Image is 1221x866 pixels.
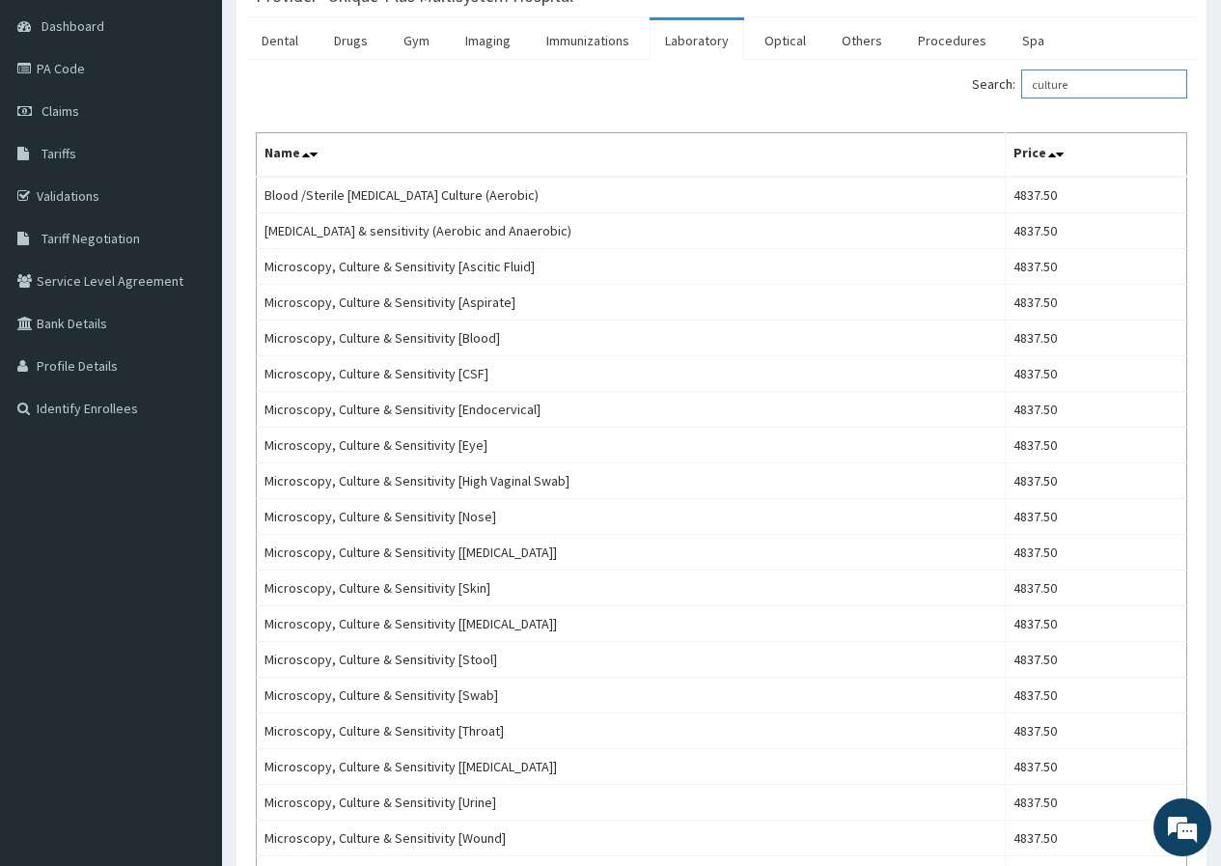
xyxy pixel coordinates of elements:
a: Procedures [902,20,1002,61]
td: 4837.50 [1006,249,1187,285]
td: 4837.50 [1006,606,1187,642]
a: Imaging [450,20,526,61]
td: 4837.50 [1006,571,1187,606]
td: 4837.50 [1006,678,1187,713]
td: Microscopy, Culture & Sensitivity [Swab] [257,678,1006,713]
input: Search: [1021,70,1187,98]
a: Optical [749,20,821,61]
td: Microscopy, Culture & Sensitivity [Wound] [257,821,1006,856]
td: 4837.50 [1006,821,1187,856]
td: 4837.50 [1006,463,1187,499]
td: Microscopy, Culture & Sensitivity [Urine] [257,785,1006,821]
td: Microscopy, Culture & Sensitivity [CSF] [257,356,1006,392]
th: Name [257,133,1006,178]
img: d_794563401_company_1708531726252_794563401 [36,97,78,145]
td: 4837.50 [1006,356,1187,392]
td: Microscopy, Culture & Sensitivity [Nose] [257,499,1006,535]
td: Microscopy, Culture & Sensitivity [[MEDICAL_DATA]] [257,606,1006,642]
a: Immunizations [531,20,645,61]
td: 4837.50 [1006,749,1187,785]
td: Microscopy, Culture & Sensitivity [Eye] [257,428,1006,463]
span: We're online! [112,243,266,438]
td: 4837.50 [1006,785,1187,821]
a: Others [826,20,898,61]
span: Claims [42,102,79,120]
a: Drugs [319,20,383,61]
td: Microscopy, Culture & Sensitivity [High Vaginal Swab] [257,463,1006,499]
a: Spa [1007,20,1060,61]
span: Tariffs [42,145,76,162]
td: 4837.50 [1006,285,1187,321]
td: 4837.50 [1006,642,1187,678]
td: Microscopy, Culture & Sensitivity [Ascitic Fluid] [257,249,1006,285]
a: Dental [246,20,314,61]
textarea: Type your message and hit 'Enter' [10,527,368,595]
td: 4837.50 [1006,535,1187,571]
td: 4837.50 [1006,713,1187,749]
td: Microscopy, Culture & Sensitivity [[MEDICAL_DATA]] [257,535,1006,571]
td: 4837.50 [1006,392,1187,428]
td: Microscopy, Culture & Sensitivity [Blood] [257,321,1006,356]
span: Tariff Negotiation [42,230,140,247]
div: Minimize live chat window [317,10,363,56]
td: Blood /Sterile [MEDICAL_DATA] Culture (Aerobic) [257,177,1006,213]
td: 4837.50 [1006,213,1187,249]
th: Price [1006,133,1187,178]
div: Chat with us now [100,108,324,133]
td: Microscopy, Culture & Sensitivity [[MEDICAL_DATA]] [257,749,1006,785]
td: [MEDICAL_DATA] & sensitivity (Aerobic and Anaerobic) [257,213,1006,249]
a: Gym [388,20,445,61]
a: Laboratory [650,20,744,61]
td: Microscopy, Culture & Sensitivity [Skin] [257,571,1006,606]
span: Dashboard [42,17,104,35]
td: 4837.50 [1006,177,1187,213]
td: Microscopy, Culture & Sensitivity [Throat] [257,713,1006,749]
td: 4837.50 [1006,321,1187,356]
label: Search: [972,70,1187,98]
td: 4837.50 [1006,428,1187,463]
td: Microscopy, Culture & Sensitivity [Endocervical] [257,392,1006,428]
td: 4837.50 [1006,499,1187,535]
td: Microscopy, Culture & Sensitivity [Stool] [257,642,1006,678]
td: Microscopy, Culture & Sensitivity [Aspirate] [257,285,1006,321]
